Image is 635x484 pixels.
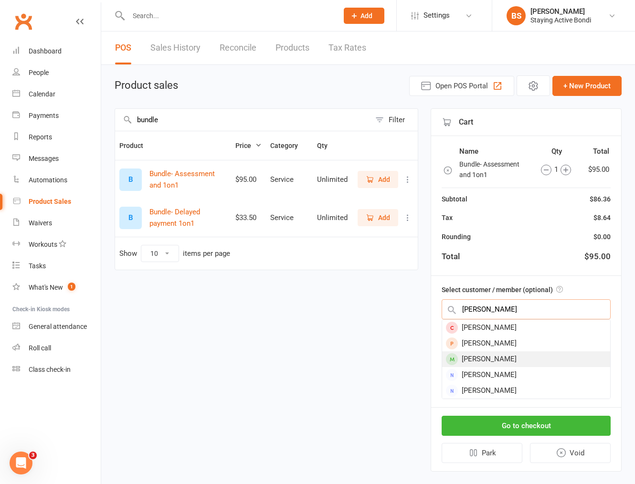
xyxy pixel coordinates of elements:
span: Settings [423,5,450,26]
div: Product Sales [29,198,71,205]
span: Add [360,12,372,20]
button: Add [358,209,398,226]
button: Filter [370,109,418,131]
div: Roll call [29,344,51,352]
input: Search... [126,9,331,22]
a: Automations [12,169,101,191]
a: Workouts [12,234,101,255]
a: Waivers [12,212,101,234]
span: Open POS Portal [435,80,488,92]
label: Select customer / member (optional) [442,284,563,295]
div: Tasks [29,262,46,270]
a: Calendar [12,84,101,105]
button: Product [119,140,154,151]
button: Category [270,140,308,151]
span: Category [270,142,308,149]
div: [PERSON_NAME] [442,367,610,383]
input: Search products by name, or scan product code [115,109,370,131]
a: POS [115,32,131,64]
div: Set product image [119,168,142,191]
a: Class kiosk mode [12,359,101,380]
div: Cart [431,109,621,136]
span: 1 [68,283,75,291]
a: Roll call [12,337,101,359]
span: Add [378,212,390,223]
button: Add [358,171,398,188]
th: Total [582,145,610,158]
div: 1 [533,164,579,175]
button: Price [235,140,262,151]
a: Clubworx [11,10,35,33]
div: Service [270,214,308,222]
button: Qty [317,140,338,151]
div: Automations [29,176,67,184]
button: Go to checkout [442,416,611,436]
div: items per page [183,250,230,258]
div: Service [270,176,308,184]
a: Product Sales [12,191,101,212]
a: Tax Rates [328,32,366,64]
div: Subtotal [442,194,467,204]
a: Reconcile [220,32,256,64]
a: Payments [12,105,101,126]
div: Total [442,250,460,263]
td: Bundle- Assessment and 1on1 [459,158,531,181]
a: Reports [12,126,101,148]
div: $0.00 [593,231,611,242]
th: Qty [532,145,581,158]
div: Rounding [442,231,471,242]
button: Bundle- Delayed payment 1on1 [149,206,227,229]
div: Class check-in [29,366,71,373]
span: Add [378,174,390,185]
div: People [29,69,49,76]
button: Park [442,443,522,463]
div: [PERSON_NAME] [530,7,591,16]
a: People [12,62,101,84]
div: BS [507,6,526,25]
button: Void [530,443,611,463]
div: Filter [389,114,405,126]
div: General attendance [29,323,87,330]
div: $86.36 [590,194,611,204]
div: $8.64 [593,212,611,223]
div: Staying Active Bondi [530,16,591,24]
div: Workouts [29,241,57,248]
th: Name [459,145,531,158]
button: Open POS Portal [409,76,514,96]
div: Waivers [29,219,52,227]
a: Products [275,32,309,64]
div: Show [119,245,230,262]
div: Unlimited [317,214,348,222]
span: Qty [317,142,338,149]
div: Calendar [29,90,55,98]
div: [PERSON_NAME] [442,351,610,367]
span: 3 [29,452,37,459]
div: Messages [29,155,59,162]
button: + New Product [552,76,622,96]
a: General attendance kiosk mode [12,316,101,337]
td: $95.00 [582,158,610,181]
span: Price [235,142,262,149]
a: Tasks [12,255,101,277]
div: Reports [29,133,52,141]
iframe: Intercom live chat [10,452,32,474]
div: [PERSON_NAME] [442,336,610,351]
div: What's New [29,284,63,291]
div: [PERSON_NAME] [442,383,610,399]
span: Product [119,142,154,149]
div: Unlimited [317,176,348,184]
div: Dashboard [29,47,62,55]
div: Payments [29,112,59,119]
a: Messages [12,148,101,169]
div: [PERSON_NAME] [442,320,610,336]
div: $95.00 [235,176,262,184]
button: Bundle- Assessment and 1on1 [149,168,227,191]
a: Dashboard [12,41,101,62]
div: Set product image [119,207,142,229]
input: Search by name or scan member number [442,299,611,319]
div: $33.50 [235,214,262,222]
h1: Product sales [115,80,178,91]
a: What's New1 [12,277,101,298]
div: Tax [442,212,453,223]
div: $95.00 [584,250,611,263]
